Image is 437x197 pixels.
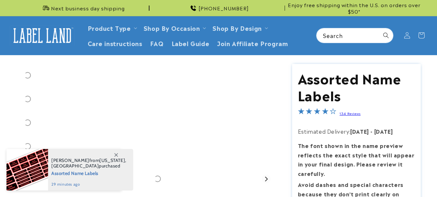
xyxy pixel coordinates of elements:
[140,20,209,35] summary: Shop By Occasion
[146,35,168,51] a: FAQ
[16,111,39,134] div: Go to slide 4
[51,157,89,163] span: [PERSON_NAME]
[298,109,336,117] span: 4.2-star overall rating
[213,35,292,51] a: Join Affiliate Program
[16,64,39,87] div: Go to slide 2
[16,88,39,110] div: Go to slide 3
[172,39,210,47] span: Label Guide
[374,127,393,135] strong: [DATE]
[51,163,99,169] span: [GEOGRAPHIC_DATA]
[370,127,373,135] strong: -
[84,20,140,35] summary: Product Type
[51,169,126,177] span: Assorted Name Labels
[262,175,271,183] button: Next slide
[212,23,262,32] a: Shop By Design
[379,28,393,43] button: Search
[298,142,415,177] strong: The font shown in the name preview reflects the exact style that will appear in your final design...
[51,181,126,187] span: 29 minutes ago
[350,127,369,135] strong: [DATE]
[16,135,39,158] div: Go to slide 5
[88,39,142,47] span: Care instructions
[51,5,125,11] span: Next business day shipping
[99,157,125,163] span: [US_STATE]
[199,5,249,11] span: [PHONE_NUMBER]
[340,111,361,116] a: 134 Reviews
[51,158,126,169] span: from , purchased
[10,25,75,45] img: Label Land
[298,69,415,103] h1: Assorted Name Labels
[84,35,146,51] a: Care instructions
[144,24,200,31] span: Shop By Occasion
[288,2,421,14] span: Enjoy free shipping within the U.S. on orders over $50*
[7,23,77,48] a: Label Land
[298,127,415,136] p: Estimated Delivery:
[88,23,131,32] a: Product Type
[168,35,213,51] a: Label Guide
[150,39,164,47] span: FAQ
[209,20,270,35] summary: Shop By Design
[217,39,288,47] span: Join Affiliate Program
